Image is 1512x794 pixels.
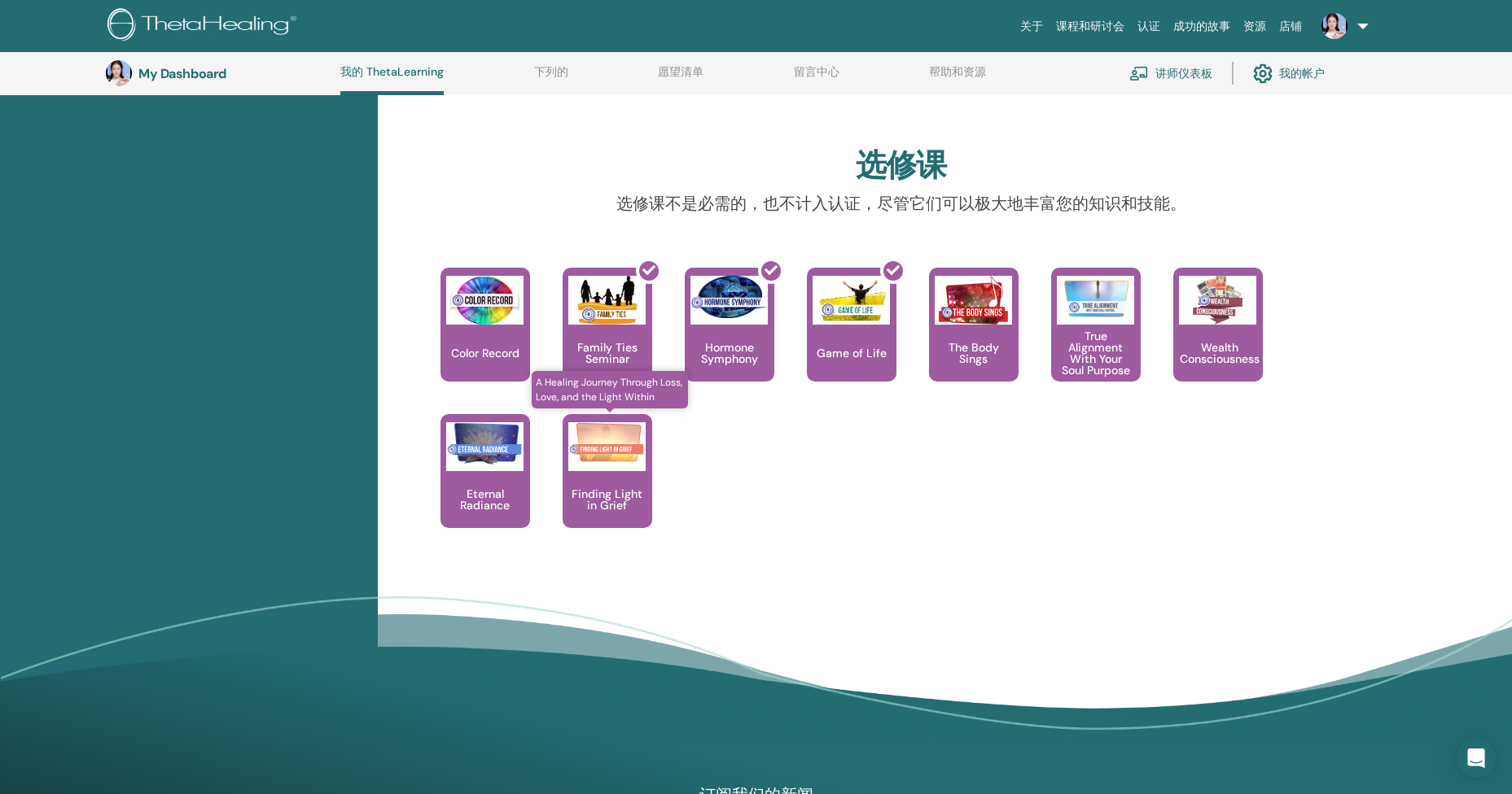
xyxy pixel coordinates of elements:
a: 店铺 [1273,11,1308,41]
img: cog.svg [1253,59,1273,87]
a: 帮助和资源 [929,65,986,91]
img: chalkboard-teacher.svg [1129,66,1149,81]
a: 关于 [1014,11,1050,41]
p: Color Record [445,347,526,359]
a: 下列的 [534,65,568,91]
img: Family Ties Seminar [568,276,646,325]
span: A Healing Journey Through Loss, Love, and the Light Within [532,371,689,408]
a: Hormone Symphony Hormone Symphony [685,268,774,414]
h3: My Dashboard [138,66,301,81]
img: Hormone Symphony [690,276,768,319]
a: 讲师仪表板 [1129,55,1212,91]
a: Wealth Consciousness Wealth Consciousness [1173,268,1263,414]
a: 成功的故事 [1167,11,1237,41]
img: Game of Life [813,276,890,325]
p: The Body Sings [929,342,1019,364]
a: Family Ties Seminar Family Ties Seminar [563,268,652,414]
img: Eternal Radiance [446,422,524,465]
p: Family Ties Seminar [563,342,652,364]
a: The Body Sings The Body Sings [929,268,1019,414]
img: Wealth Consciousness [1179,276,1256,325]
a: 留言中心 [794,65,839,91]
div: Open Intercom Messenger [1457,739,1496,778]
img: Finding Light in Grief [568,422,646,465]
a: 课程和研讨会 [1050,11,1131,41]
a: Game of Life Game of Life [807,268,896,414]
img: Color Record [446,276,524,325]
p: 选修课不是必需的，也不计入认证，尽管它们可以极大地丰富您的知识和技能。 [551,191,1251,216]
p: Finding Light in Grief [563,488,652,511]
a: Eternal Radiance Eternal Radiance [440,414,530,561]
a: 愿望清单 [658,65,703,91]
img: The Body Sings [935,276,1012,325]
a: 认证 [1131,11,1167,41]
a: True Alignment With Your Soul Purpose True Alignment With Your Soul Purpose [1051,268,1141,414]
p: Hormone Symphony [685,342,774,364]
a: Color Record Color Record [440,268,530,414]
img: logo.png [107,8,302,45]
a: 我的帐户 [1253,55,1325,91]
a: 资源 [1237,11,1273,41]
p: Game of Life [810,347,893,359]
img: default.jpg [106,60,132,86]
p: Eternal Radiance [440,488,530,511]
img: True Alignment With Your Soul Purpose [1057,276,1134,320]
p: Wealth Consciousness [1173,342,1266,364]
a: 我的 ThetaLearning [340,65,444,95]
h2: 选修课 [856,147,946,185]
img: default.jpg [1321,13,1348,39]
a: A Healing Journey Through Loss, Love, and the Light Within Finding Light in Grief Finding Light i... [563,414,652,561]
p: True Alignment With Your Soul Purpose [1051,330,1141,376]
